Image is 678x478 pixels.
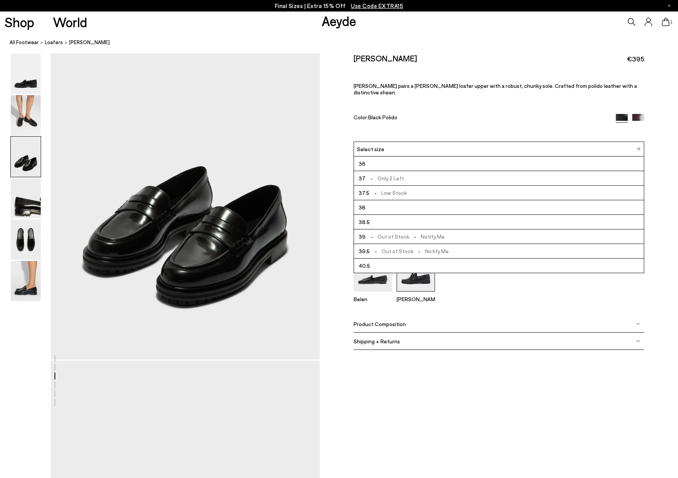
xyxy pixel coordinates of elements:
div: Color: [354,114,606,123]
span: Shipping + Returns [354,338,400,344]
span: 38 [359,203,365,212]
span: 37.5 [359,188,369,198]
span: 39.5 [359,246,370,256]
span: 39 [359,232,365,241]
img: Leon Loafers - Image 6 [11,261,41,301]
span: Black Polido [368,114,397,120]
span: - [365,175,377,181]
img: Leon Loafers - Image 4 [11,178,41,218]
span: Out of Stock Notify Me [365,232,445,241]
span: 38.5 [359,217,370,227]
span: Product Composition [354,321,406,327]
span: 40.5 [359,261,370,270]
span: Loafers [45,39,63,45]
span: - [409,233,421,240]
img: svg%3E [636,322,640,326]
span: 1 [670,20,673,24]
span: Navigate to /collections/ss25-final-sizes [351,2,403,9]
span: 37 [359,173,365,183]
span: - [370,248,381,254]
img: Leon Loafers - Image 1 [11,54,41,94]
span: Only 2 Left [365,173,403,183]
a: World [53,15,87,29]
span: €395 [627,54,644,64]
nav: breadcrumb [10,32,678,53]
span: Low Stock [369,188,407,198]
img: Leon Loafers - Image 2 [11,95,41,135]
p: [PERSON_NAME] [397,296,435,303]
span: Select size [357,145,384,153]
h2: [PERSON_NAME] [354,53,417,63]
a: Loafers [45,38,63,46]
span: - [365,233,377,240]
img: Leon Loafers - Image 3 [11,137,41,177]
p: Belen [354,296,392,303]
a: 1 [662,18,670,26]
a: Shop [5,15,34,29]
a: All Footwear [10,38,39,46]
span: [PERSON_NAME] [69,38,110,46]
span: - [413,248,425,254]
img: Leon Loafers - Image 5 [11,219,41,260]
span: Out of Stock Notify Me [370,246,449,256]
p: [PERSON_NAME] pairs a [PERSON_NAME] loafer upper with a robust, chunky sole. Crafted from polido ... [354,82,644,96]
img: svg%3E [636,339,640,343]
span: 36 [359,159,365,168]
a: Harris Leather Moccasin Flats [PERSON_NAME] [397,287,435,303]
span: - [369,190,381,196]
p: Final Sizes | Extra 15% Off [275,1,403,11]
a: Belen Tassel Loafers Belen [354,287,392,303]
a: Aeyde [322,13,356,29]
